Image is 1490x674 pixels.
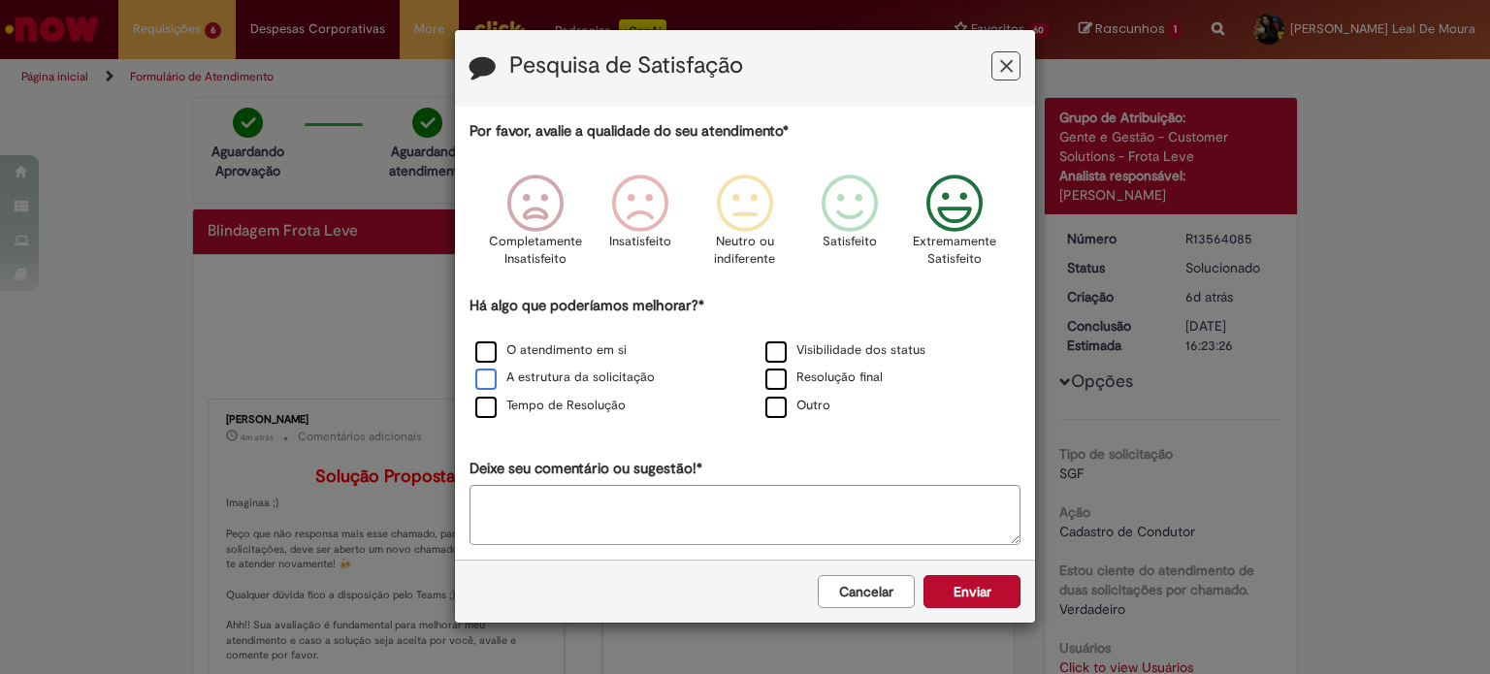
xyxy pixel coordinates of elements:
p: Extremamente Satisfeito [913,233,996,269]
p: Completamente Insatisfeito [489,233,582,269]
label: Pesquisa de Satisfação [509,53,743,79]
button: Enviar [923,575,1020,608]
label: Por favor, avalie a qualidade do seu atendimento* [470,121,789,142]
div: Satisfeito [800,160,899,293]
div: Neutro ou indiferente [696,160,794,293]
label: Outro [765,397,830,415]
label: Tempo de Resolução [475,397,626,415]
button: Cancelar [818,575,915,608]
label: Deixe seu comentário ou sugestão!* [470,459,702,479]
div: Insatisfeito [591,160,690,293]
label: O atendimento em si [475,341,627,360]
div: Completamente Insatisfeito [485,160,584,293]
label: Resolução final [765,369,883,387]
div: Há algo que poderíamos melhorar?* [470,296,1020,421]
p: Satisfeito [823,233,877,251]
label: Visibilidade dos status [765,341,925,360]
p: Insatisfeito [609,233,671,251]
p: Neutro ou indiferente [710,233,780,269]
div: Extremamente Satisfeito [905,160,1004,293]
label: A estrutura da solicitação [475,369,655,387]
